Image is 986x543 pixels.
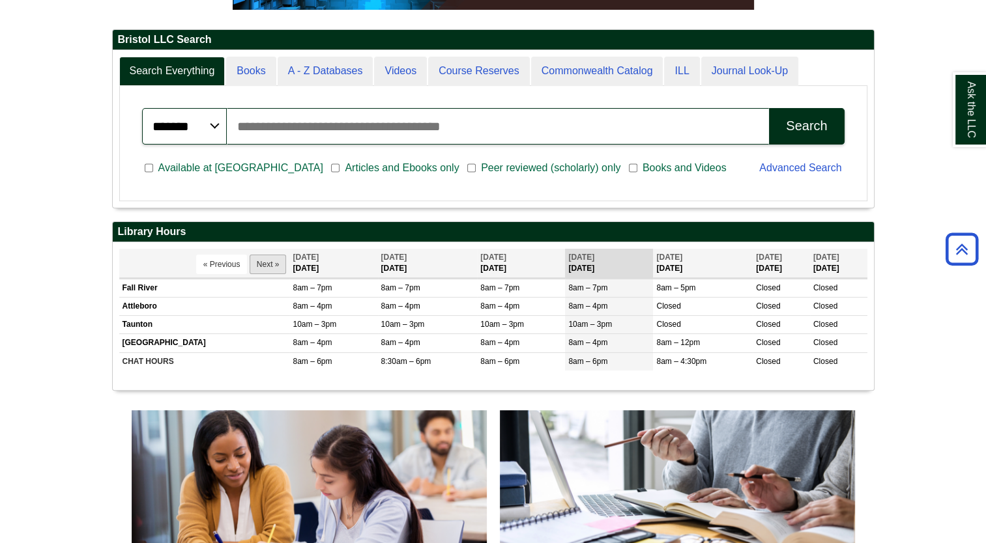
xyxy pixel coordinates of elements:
[769,108,844,145] button: Search
[480,301,519,311] span: 8am – 4pm
[753,249,810,278] th: [DATE]
[656,357,706,366] span: 8am – 4:30pm
[656,253,682,262] span: [DATE]
[813,338,837,347] span: Closed
[119,334,290,352] td: [GEOGRAPHIC_DATA]
[531,57,663,86] a: Commonwealth Catalog
[119,316,290,334] td: Taunton
[813,283,837,292] span: Closed
[477,249,565,278] th: [DATE]
[568,357,607,366] span: 8am – 6pm
[119,352,290,370] td: CHAT HOURS
[476,160,626,176] span: Peer reviewed (scholarly) only
[289,249,377,278] th: [DATE]
[340,160,464,176] span: Articles and Ebooks only
[941,240,983,258] a: Back to Top
[467,162,476,174] input: Peer reviewed (scholarly) only
[293,301,332,311] span: 8am – 4pm
[756,338,780,347] span: Closed
[656,283,695,292] span: 8am – 5pm
[378,249,478,278] th: [DATE]
[568,320,612,329] span: 10am – 3pm
[756,253,782,262] span: [DATE]
[381,283,420,292] span: 8am – 7pm
[756,357,780,366] span: Closed
[480,357,519,366] span: 8am – 6pm
[756,320,780,329] span: Closed
[381,253,407,262] span: [DATE]
[381,338,420,347] span: 8am – 4pm
[119,298,290,316] td: Attleboro
[656,320,680,329] span: Closed
[759,162,841,173] a: Advanced Search
[813,301,837,311] span: Closed
[428,57,530,86] a: Course Reserves
[119,279,290,298] td: Fall River
[786,118,827,133] div: Search
[656,301,680,311] span: Closed
[568,253,594,262] span: [DATE]
[293,253,319,262] span: [DATE]
[480,338,519,347] span: 8am – 4pm
[113,222,874,242] h2: Library Hours
[480,320,524,329] span: 10am – 3pm
[293,338,332,347] span: 8am – 4pm
[196,255,248,274] button: « Previous
[293,320,336,329] span: 10am – 3pm
[381,320,425,329] span: 10am – 3pm
[664,57,699,86] a: ILL
[568,338,607,347] span: 8am – 4pm
[119,57,225,86] a: Search Everything
[565,249,653,278] th: [DATE]
[331,162,340,174] input: Articles and Ebooks only
[656,338,700,347] span: 8am – 12pm
[153,160,328,176] span: Available at [GEOGRAPHIC_DATA]
[653,249,753,278] th: [DATE]
[278,57,373,86] a: A - Z Databases
[813,253,839,262] span: [DATE]
[381,301,420,311] span: 8am – 4pm
[374,57,427,86] a: Videos
[813,357,837,366] span: Closed
[480,283,519,292] span: 8am – 7pm
[226,57,276,86] a: Books
[810,249,867,278] th: [DATE]
[701,57,798,86] a: Journal Look-Up
[293,283,332,292] span: 8am – 7pm
[813,320,837,329] span: Closed
[637,160,732,176] span: Books and Videos
[381,357,431,366] span: 8:30am – 6pm
[145,162,153,174] input: Available at [GEOGRAPHIC_DATA]
[250,255,287,274] button: Next »
[568,283,607,292] span: 8am – 7pm
[113,30,874,50] h2: Bristol LLC Search
[293,357,332,366] span: 8am – 6pm
[629,162,637,174] input: Books and Videos
[756,301,780,311] span: Closed
[756,283,780,292] span: Closed
[568,301,607,311] span: 8am – 4pm
[480,253,506,262] span: [DATE]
